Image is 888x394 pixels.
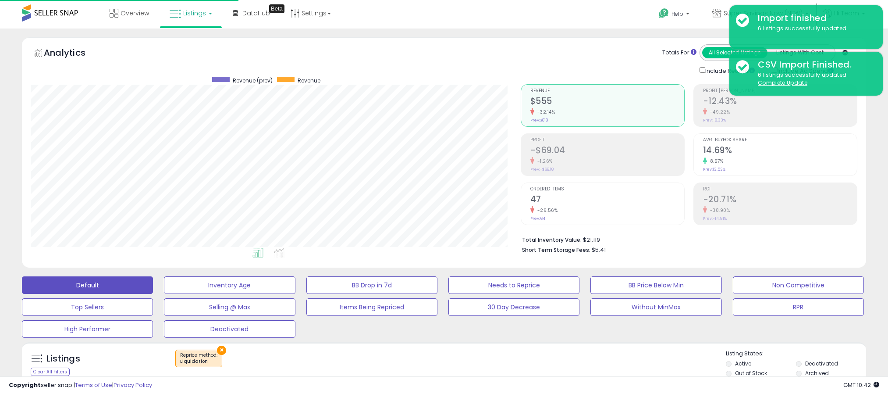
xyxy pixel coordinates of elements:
[530,96,684,108] h2: $555
[180,358,217,365] div: Liquidation
[703,216,727,221] small: Prev: -14.91%
[751,12,876,25] div: Import finished
[693,65,765,75] div: Include Returns
[164,320,295,338] button: Deactivated
[448,298,579,316] button: 30 Day Decrease
[306,298,437,316] button: Items Being Repriced
[164,276,295,294] button: Inventory Age
[702,47,767,58] button: All Selected Listings
[735,360,751,367] label: Active
[233,77,273,84] span: Revenue (prev)
[183,9,206,18] span: Listings
[530,145,684,157] h2: -$69.04
[522,236,582,244] b: Total Inventory Value:
[242,9,270,18] span: DataHub
[46,353,80,365] h5: Listings
[534,109,555,115] small: -32.14%
[703,96,857,108] h2: -12.43%
[448,276,579,294] button: Needs to Reprice
[592,246,606,254] span: $5.41
[703,167,725,172] small: Prev: 13.53%
[805,360,838,367] label: Deactivated
[9,381,41,389] strong: Copyright
[751,25,876,33] div: 6 listings successfully updated.
[703,145,857,157] h2: 14.69%
[530,194,684,206] h2: 47
[522,246,590,254] b: Short Term Storage Fees:
[44,47,103,61] h5: Analytics
[590,298,721,316] button: Without MinMax
[703,89,857,93] span: Profit [PERSON_NAME]
[180,352,217,365] span: Reprice method :
[703,194,857,206] h2: -20.71%
[590,276,721,294] button: BB Price Below Min
[703,138,857,143] span: Avg. Buybox Share
[534,158,553,165] small: -1.26%
[75,381,112,389] a: Terms of Use
[658,8,669,19] i: Get Help
[751,71,876,87] div: 6 listings successfully updated.
[114,381,152,389] a: Privacy Policy
[530,118,548,123] small: Prev: $818
[22,320,153,338] button: High Performer
[530,167,554,172] small: Prev: -$68.18
[733,276,864,294] button: Non Competitive
[726,350,866,358] p: Listing States:
[703,118,726,123] small: Prev: -8.33%
[707,207,730,214] small: -38.90%
[306,276,437,294] button: BB Drop in 7d
[843,381,879,389] span: 2025-08-13 10:42 GMT
[758,79,807,86] u: Complete Update
[9,381,152,390] div: seller snap | |
[530,187,684,192] span: Ordered Items
[31,368,70,376] div: Clear All Filters
[298,77,320,84] span: Revenue
[707,109,730,115] small: -49.22%
[652,1,698,29] a: Help
[703,187,857,192] span: ROI
[724,9,803,18] span: Super Savings Now (NEW)
[662,49,696,57] div: Totals For
[522,234,851,244] li: $21,119
[707,158,724,165] small: 8.57%
[733,298,864,316] button: RPR
[22,298,153,316] button: Top Sellers
[751,58,876,71] div: CSV Import Finished.
[530,216,545,221] small: Prev: 64
[121,9,149,18] span: Overview
[217,346,226,355] button: ×
[534,207,558,214] small: -26.56%
[530,89,684,93] span: Revenue
[671,10,683,18] span: Help
[530,138,684,143] span: Profit
[164,298,295,316] button: Selling @ Max
[269,4,284,13] div: Tooltip anchor
[22,276,153,294] button: Default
